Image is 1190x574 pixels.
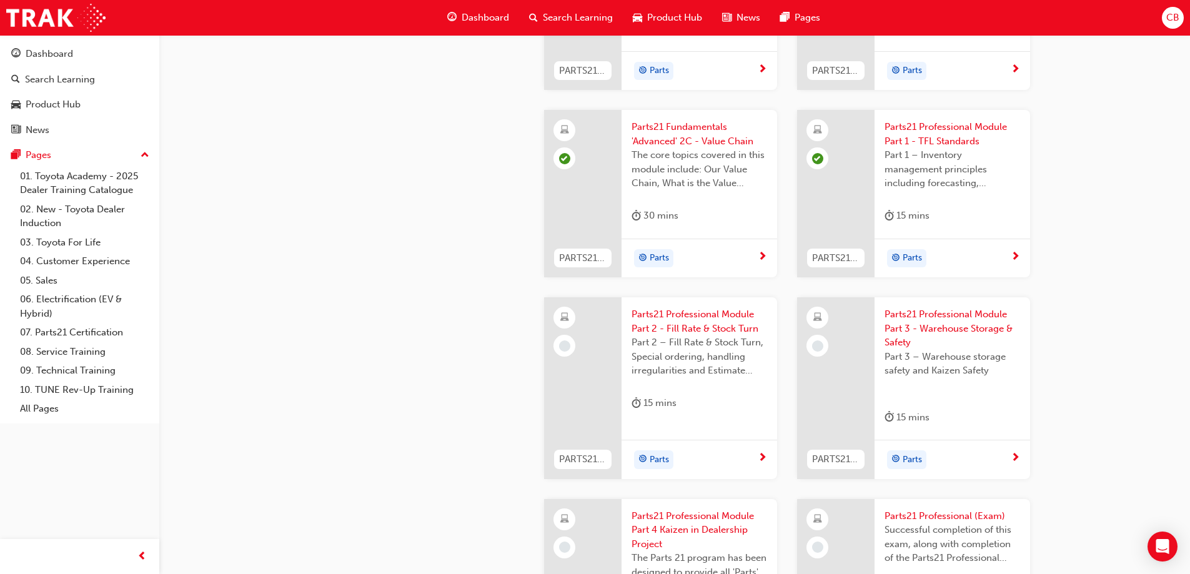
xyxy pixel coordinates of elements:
[15,252,154,271] a: 04. Customer Experience
[632,208,678,224] div: 30 mins
[903,453,922,467] span: Parts
[15,361,154,380] a: 09. Technical Training
[650,453,669,467] span: Parts
[5,68,154,91] a: Search Learning
[560,310,569,326] span: learningResourceType_ELEARNING-icon
[5,144,154,167] button: Pages
[758,453,767,464] span: next-icon
[638,452,647,468] span: target-icon
[559,542,570,553] span: learningRecordVerb_NONE-icon
[813,310,822,326] span: learningResourceType_ELEARNING-icon
[650,64,669,78] span: Parts
[529,10,538,26] span: search-icon
[812,340,823,352] span: learningRecordVerb_NONE-icon
[885,208,930,224] div: 15 mins
[26,97,81,112] div: Product Hub
[813,512,822,528] span: learningResourceType_ELEARNING-icon
[26,47,73,61] div: Dashboard
[15,233,154,252] a: 03. Toyota For Life
[632,509,767,552] span: Parts21 Professional Module Part 4 Kaizen in Dealership Project
[559,452,607,467] span: PARTS21_PROFPART2_0923_EL
[891,452,900,468] span: target-icon
[5,40,154,144] button: DashboardSearch LearningProduct HubNews
[797,110,1030,277] a: PARTS21_PROFPART1_0923_ELParts21 Professional Module Part 1 - TFL StandardsPart 1 – Inventory man...
[137,549,147,565] span: prev-icon
[712,5,770,31] a: news-iconNews
[891,250,900,267] span: target-icon
[519,5,623,31] a: search-iconSearch Learning
[15,167,154,200] a: 01. Toyota Academy - 2025 Dealer Training Catalogue
[1011,252,1020,263] span: next-icon
[26,148,51,162] div: Pages
[141,147,149,164] span: up-icon
[15,342,154,362] a: 08. Service Training
[812,542,823,553] span: learningRecordVerb_NONE-icon
[1166,11,1179,25] span: CB
[15,380,154,400] a: 10. TUNE Rev-Up Training
[632,120,767,148] span: Parts21 Fundamentals 'Advanced' 2C - Value Chain
[632,148,767,191] span: The core topics covered in this module include: Our Value Chain, What is the Value Chain, Ecosyst...
[15,323,154,342] a: 07. Parts21 Certification
[885,208,894,224] span: duration-icon
[1148,532,1178,562] div: Open Intercom Messenger
[560,512,569,528] span: learningResourceType_ELEARNING-icon
[11,74,20,86] span: search-icon
[650,251,669,265] span: Parts
[11,99,21,111] span: car-icon
[1011,453,1020,464] span: next-icon
[544,297,777,479] a: PARTS21_PROFPART2_0923_ELParts21 Professional Module Part 2 - Fill Rate & Stock TurnPart 2 – Fill...
[780,10,790,26] span: pages-icon
[736,11,760,25] span: News
[462,11,509,25] span: Dashboard
[885,509,1020,523] span: Parts21 Professional (Exam)
[560,122,569,139] span: learningResourceType_ELEARNING-icon
[632,335,767,378] span: Part 2 – Fill Rate & Stock Turn, Special ordering, handling irregularities and Estimate Time of A...
[812,64,860,78] span: PARTS21_2BADVSO_0522_EL
[5,119,154,142] a: News
[797,297,1030,479] a: PARTS21_PROFPART3_0923_ELParts21 Professional Module Part 3 - Warehouse Storage & SafetyPart 3 – ...
[11,125,21,136] span: news-icon
[722,10,731,26] span: news-icon
[15,200,154,233] a: 02. New - Toyota Dealer Induction
[885,350,1020,378] span: Part 3 – Warehouse storage safety and Kaizen Safety
[632,395,677,411] div: 15 mins
[758,64,767,76] span: next-icon
[5,93,154,116] a: Product Hub
[885,410,894,425] span: duration-icon
[812,452,860,467] span: PARTS21_PROFPART3_0923_EL
[647,11,702,25] span: Product Hub
[25,72,95,87] div: Search Learning
[885,307,1020,350] span: Parts21 Professional Module Part 3 - Warehouse Storage & Safety
[1162,7,1184,29] button: CB
[15,399,154,418] a: All Pages
[543,11,613,25] span: Search Learning
[795,11,820,25] span: Pages
[5,42,154,66] a: Dashboard
[903,251,922,265] span: Parts
[903,64,922,78] span: Parts
[632,307,767,335] span: Parts21 Professional Module Part 2 - Fill Rate & Stock Turn
[632,395,641,411] span: duration-icon
[885,523,1020,565] span: Successful completion of this exam, along with completion of the Parts21 Professional eLearning m...
[891,63,900,79] span: target-icon
[633,10,642,26] span: car-icon
[559,251,607,265] span: PARTS21_2CADVVC_0522_EL
[812,251,860,265] span: PARTS21_PROFPART1_0923_EL
[6,4,106,32] img: Trak
[11,150,21,161] span: pages-icon
[559,340,570,352] span: learningRecordVerb_NONE-icon
[770,5,830,31] a: pages-iconPages
[812,153,823,164] span: learningRecordVerb_PASS-icon
[638,250,647,267] span: target-icon
[11,49,21,60] span: guage-icon
[447,10,457,26] span: guage-icon
[623,5,712,31] a: car-iconProduct Hub
[885,120,1020,148] span: Parts21 Professional Module Part 1 - TFL Standards
[885,148,1020,191] span: Part 1 – Inventory management principles including forecasting, processes, and techniques.
[758,252,767,263] span: next-icon
[15,271,154,290] a: 05. Sales
[26,123,49,137] div: News
[559,153,570,164] span: learningRecordVerb_COMPLETE-icon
